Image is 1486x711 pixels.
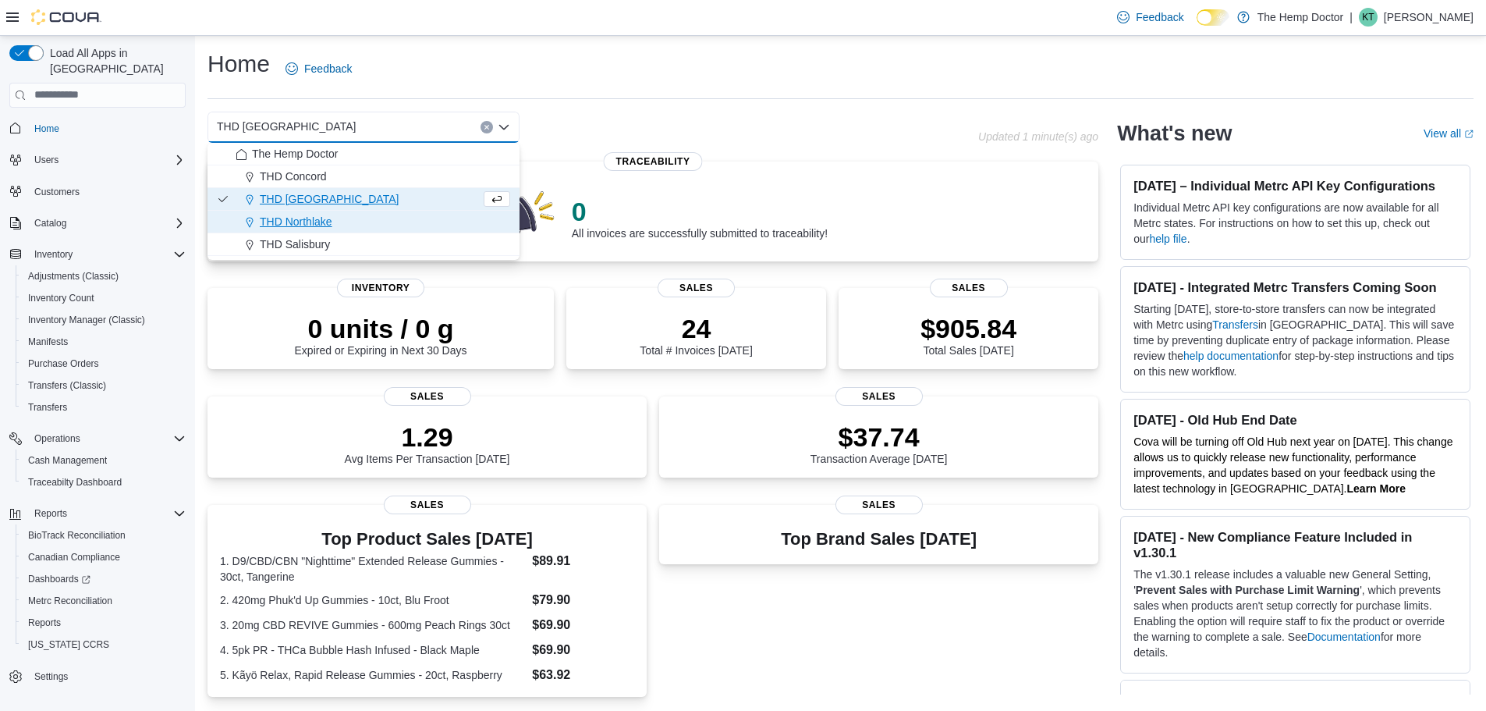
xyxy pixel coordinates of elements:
[28,270,119,283] span: Adjustments (Classic)
[28,182,186,201] span: Customers
[1257,8,1343,27] p: The Hemp Doctor
[34,248,73,261] span: Inventory
[16,590,192,612] button: Metrc Reconciliation
[1133,279,1457,295] h3: [DATE] - Integrated Metrc Transfers Coming Soon
[34,507,67,520] span: Reports
[28,245,186,264] span: Inventory
[34,670,68,683] span: Settings
[34,123,59,135] span: Home
[920,313,1016,344] p: $905.84
[220,592,526,608] dt: 2. 420mg Phuk'd Up Gummies - 10ct, Blu Froot
[22,376,112,395] a: Transfers (Classic)
[3,244,192,265] button: Inventory
[220,617,526,633] dt: 3. 20mg CBD REVIVE Gummies - 600mg Peach Rings 30ct
[16,375,192,396] button: Transfers (Classic)
[22,267,125,286] a: Adjustments (Classic)
[22,311,186,329] span: Inventory Manager (Classic)
[3,665,192,688] button: Settings
[34,154,59,166] span: Users
[572,196,828,240] div: All invoices are successfully submitted to traceability!
[3,503,192,524] button: Reports
[16,450,192,471] button: Cash Management
[345,421,510,453] p: 1.29
[28,551,120,563] span: Canadian Compliance
[640,313,752,357] div: Total # Invoices [DATE]
[28,617,61,629] span: Reports
[28,245,79,264] button: Inventory
[345,421,510,465] div: Avg Items Per Transaction [DATE]
[207,188,520,211] button: THD [GEOGRAPHIC_DATA]
[16,612,192,634] button: Reports
[279,53,358,84] a: Feedback
[28,504,73,523] button: Reports
[304,61,352,76] span: Feedback
[532,666,634,684] dd: $63.92
[384,496,471,514] span: Sales
[3,149,192,171] button: Users
[207,143,520,165] button: The Hemp Doctor
[22,354,186,373] span: Purchase Orders
[978,130,1098,143] p: Updated 1 minute(s) ago
[384,387,471,406] span: Sales
[22,376,186,395] span: Transfers (Classic)
[22,548,126,567] a: Canadian Compliance
[16,471,192,493] button: Traceabilty Dashboard
[22,613,67,632] a: Reports
[34,217,66,229] span: Catalog
[1362,8,1374,27] span: KT
[337,279,424,297] span: Inventory
[22,613,186,632] span: Reports
[260,236,330,252] span: THD Salisbury
[31,9,101,25] img: Cova
[572,196,828,227] p: 0
[640,313,752,344] p: 24
[28,638,109,651] span: [US_STATE] CCRS
[22,311,151,329] a: Inventory Manager (Classic)
[1349,8,1353,27] p: |
[28,292,94,304] span: Inventory Count
[1133,178,1457,194] h3: [DATE] – Individual Metrc API Key Configurations
[1133,412,1457,428] h3: [DATE] - Old Hub End Date
[22,473,186,492] span: Traceabilty Dashboard
[1133,435,1452,495] span: Cova will be turning off Old Hub next year on [DATE]. This change allows us to quickly release ne...
[44,45,186,76] span: Load All Apps in [GEOGRAPHIC_DATA]
[1133,200,1457,247] p: Individual Metrc API key configurations are now available for all Metrc states. For instructions ...
[1117,121,1232,146] h2: What's new
[1133,567,1457,660] p: The v1.30.1 release includes a valuable new General Setting, ' ', which prevents sales when produ...
[28,667,74,686] a: Settings
[28,119,66,138] a: Home
[260,214,332,229] span: THD Northlake
[28,595,112,607] span: Metrc Reconciliation
[22,354,105,373] a: Purchase Orders
[1359,8,1378,27] div: Kyle Trask
[481,121,493,133] button: Clear input
[28,476,122,489] span: Traceabilty Dashboard
[28,357,99,370] span: Purchase Orders
[532,641,634,659] dd: $69.90
[1149,233,1186,245] a: help file
[1464,130,1474,139] svg: External link
[28,119,186,138] span: Home
[1384,8,1474,27] p: [PERSON_NAME]
[28,314,145,326] span: Inventory Manager (Classic)
[22,635,115,654] a: [US_STATE] CCRS
[22,289,186,308] span: Inventory Count
[810,421,948,453] p: $37.74
[22,526,186,545] span: BioTrack Reconciliation
[295,313,467,357] div: Expired or Expiring in Next 30 Days
[22,570,97,588] a: Dashboards
[16,265,192,287] button: Adjustments (Classic)
[532,591,634,610] dd: $79.90
[16,331,192,353] button: Manifests
[22,570,186,588] span: Dashboards
[658,279,736,297] span: Sales
[22,398,186,417] span: Transfers
[16,546,192,568] button: Canadian Compliance
[16,287,192,309] button: Inventory Count
[28,151,65,169] button: Users
[28,667,186,686] span: Settings
[1111,2,1190,33] a: Feedback
[295,313,467,344] p: 0 units / 0 g
[1347,482,1406,495] strong: Learn More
